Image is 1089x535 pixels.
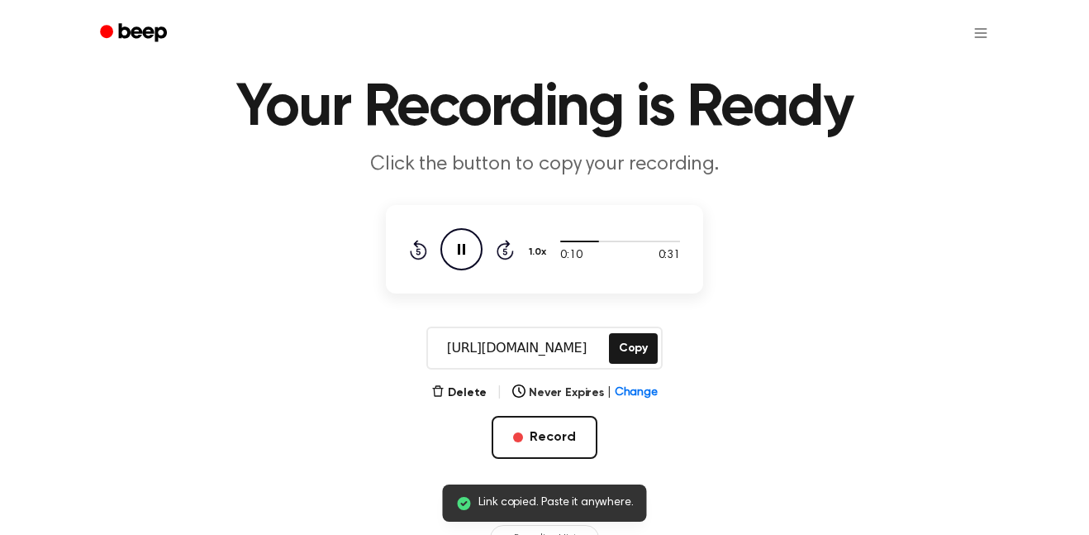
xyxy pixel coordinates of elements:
p: Click the button to copy your recording. [227,151,862,179]
button: 1.0x [527,238,552,266]
span: | [607,385,611,402]
span: | [497,383,502,403]
span: Link copied. Paste it anywhere. [478,494,633,512]
h1: Your Recording is Ready [121,79,968,138]
button: Open menu [961,13,1001,53]
button: Never Expires|Change [512,385,658,402]
span: Change [615,385,658,402]
a: Beep [88,17,182,50]
button: Delete [431,385,487,402]
span: 0:31 [659,247,680,265]
span: 0:10 [560,247,582,265]
button: Record [492,416,597,459]
button: Copy [609,333,658,364]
